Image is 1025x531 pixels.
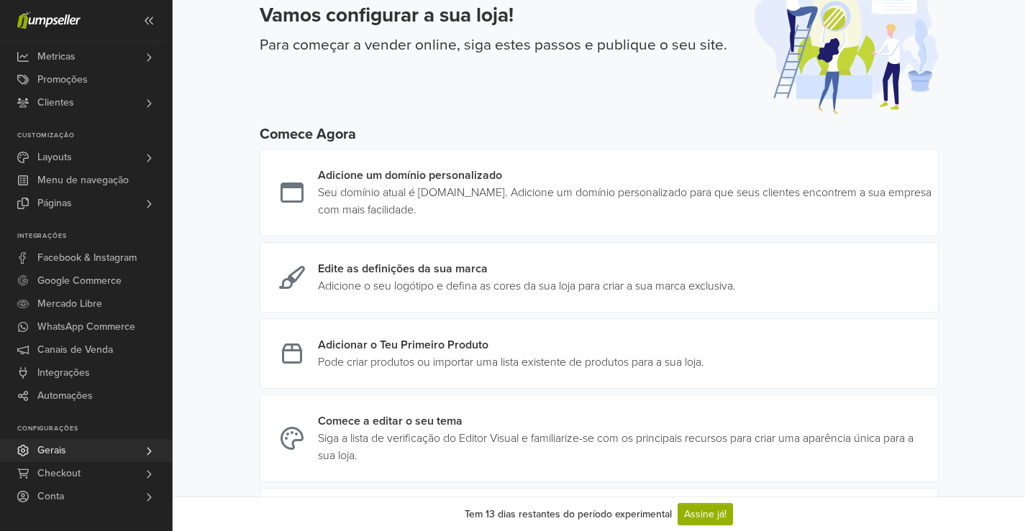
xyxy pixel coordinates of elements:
[465,507,672,522] div: Tem 13 dias restantes do período experimental
[37,338,113,361] span: Canais de Venda
[37,384,93,407] span: Automações
[37,45,76,68] span: Metricas
[37,462,81,485] span: Checkout
[37,315,135,338] span: WhatsApp Commerce
[260,126,939,143] h5: Comece Agora
[37,91,74,114] span: Clientes
[678,503,733,525] a: Assine já!
[37,169,129,192] span: Menu de navegação
[37,292,102,315] span: Mercado Libre
[17,425,172,433] p: Configurações
[37,192,72,215] span: Páginas
[37,146,72,169] span: Layouts
[37,485,64,508] span: Conta
[17,232,172,241] p: Integrações
[37,361,90,384] span: Integrações
[260,34,727,57] p: Para começar a vender online, siga estes passos e publique o seu site.
[37,439,66,462] span: Gerais
[37,269,122,292] span: Google Commerce
[37,68,88,91] span: Promoções
[17,131,172,140] p: Customização
[37,246,137,269] span: Facebook & Instagram
[260,4,727,28] h3: Vamos configurar a sua loja!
